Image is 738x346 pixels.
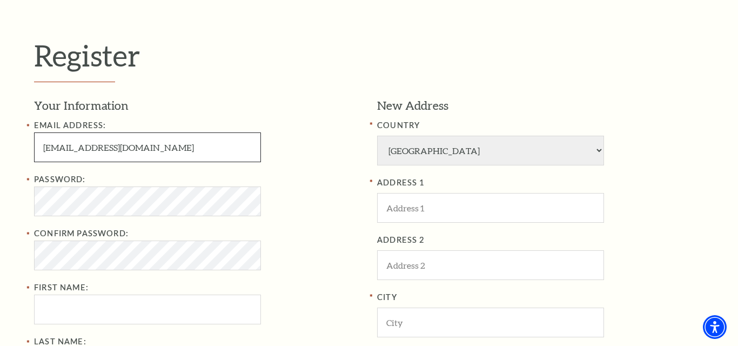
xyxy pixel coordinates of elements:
[34,38,704,82] h1: Register
[34,229,129,238] label: Confirm Password:
[377,291,704,304] label: City
[377,234,704,247] label: ADDRESS 2
[703,315,727,339] div: Accessibility Menu
[34,97,361,114] h3: Your Information
[377,119,704,132] label: COUNTRY
[34,132,261,162] input: Email Address:
[34,283,89,292] label: First Name:
[34,337,86,346] label: Last Name:
[377,250,604,280] input: ADDRESS 2
[377,176,704,190] label: ADDRESS 1
[377,308,604,337] input: City
[377,193,604,223] input: ADDRESS 1
[377,97,704,114] h3: New Address
[34,121,106,130] label: Email Address:
[34,175,86,184] label: Password:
